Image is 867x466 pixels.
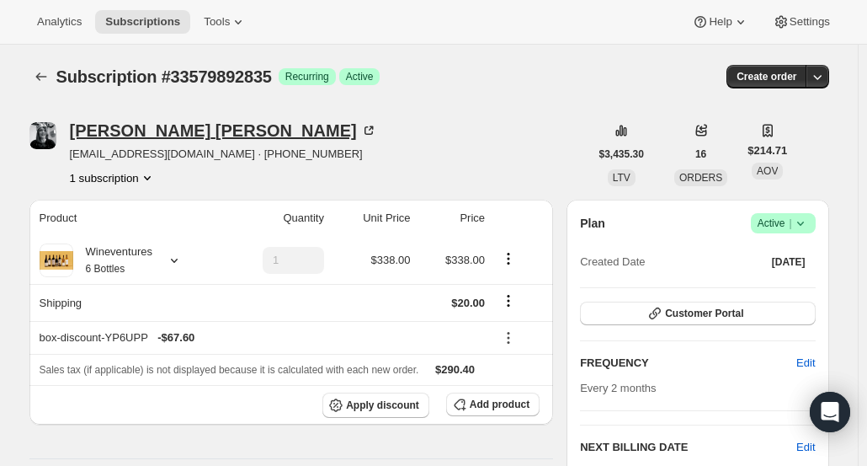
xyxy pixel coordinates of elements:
[789,217,791,230] span: |
[416,200,491,237] th: Price
[435,363,475,376] span: $290.40
[580,215,605,232] h2: Plan
[70,169,156,186] button: Product actions
[772,255,806,269] span: [DATE]
[580,382,656,394] span: Every 2 months
[73,244,152,277] div: Wineventures
[599,147,644,161] span: $3,435.30
[346,399,419,412] span: Apply discount
[679,172,722,184] span: ORDERS
[685,142,716,166] button: 16
[695,147,706,161] span: 16
[445,254,485,266] span: $338.00
[29,284,222,321] th: Shipping
[796,355,815,372] span: Edit
[726,65,806,88] button: Create order
[40,329,486,346] div: box-discount-YP6UPP
[56,67,272,86] span: Subscription #33579892835
[790,15,830,29] span: Settings
[810,392,850,432] div: Open Intercom Messenger
[737,70,796,83] span: Create order
[70,122,377,139] div: [PERSON_NAME] [PERSON_NAME]
[613,172,630,184] span: LTV
[86,263,125,275] small: 6 Bottles
[709,15,731,29] span: Help
[786,350,825,377] button: Edit
[329,200,416,237] th: Unit Price
[495,249,522,268] button: Product actions
[29,200,222,237] th: Product
[37,15,82,29] span: Analytics
[589,142,654,166] button: $3,435.30
[796,439,815,456] button: Edit
[27,10,92,34] button: Analytics
[70,146,377,163] span: [EMAIL_ADDRESS][DOMAIN_NAME] · [PHONE_NUMBER]
[204,15,230,29] span: Tools
[40,364,419,376] span: Sales tax (if applicable) is not displayed because it is calculated with each new order.
[470,398,529,411] span: Add product
[682,10,758,34] button: Help
[763,10,840,34] button: Settings
[446,393,540,416] button: Add product
[29,122,56,149] span: Alyson Stout
[451,297,485,309] span: $20.00
[221,200,329,237] th: Quantity
[194,10,257,34] button: Tools
[762,250,816,274] button: [DATE]
[580,355,796,372] h2: FREQUENCY
[157,329,194,346] span: - $67.60
[495,292,522,310] button: Shipping actions
[322,393,429,418] button: Apply discount
[346,70,374,83] span: Active
[371,254,411,266] span: $338.00
[580,302,815,325] button: Customer Portal
[758,215,809,232] span: Active
[580,439,796,456] h2: NEXT BILLING DATE
[95,10,190,34] button: Subscriptions
[105,15,180,29] span: Subscriptions
[285,70,329,83] span: Recurring
[665,307,743,320] span: Customer Portal
[747,142,787,159] span: $214.71
[580,254,645,270] span: Created Date
[29,65,53,88] button: Subscriptions
[757,165,778,177] span: AOV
